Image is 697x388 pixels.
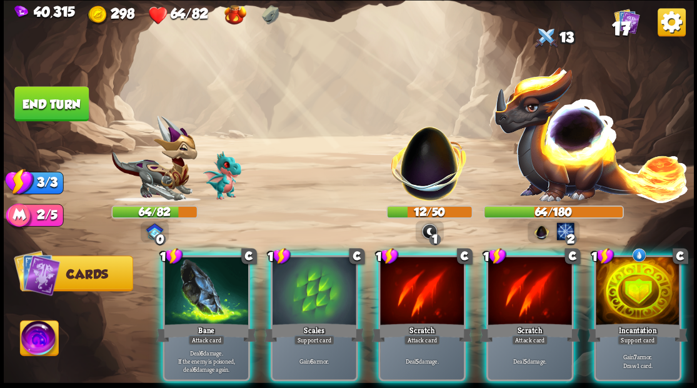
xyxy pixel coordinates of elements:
div: Attack card [404,335,440,345]
div: 1 [159,247,183,265]
span: 17 [611,17,629,39]
b: 5 [416,357,419,365]
div: Attack card [188,335,224,345]
div: 0 [154,233,166,245]
div: Support card [294,335,334,345]
div: 12/50 [388,206,472,217]
img: Void_Dragon_Baby.png [203,151,241,200]
div: C [349,248,364,264]
div: Gems [14,4,75,19]
div: 1 [268,247,291,265]
img: Gold.png [88,5,108,24]
div: Health [148,5,208,24]
img: Cards_Icon.png [614,8,639,34]
img: Black_Hole_Dragon.png [493,65,689,202]
div: Gold [88,5,134,24]
b: 5 [523,357,526,365]
span: 64/82 [170,5,208,21]
p: Gain armor. [274,357,354,365]
b: 6 [200,349,203,357]
img: Dragonstone - Raise your max HP by 1 after each combat. [261,5,279,24]
div: C [673,248,688,264]
div: 1 [429,233,441,245]
div: C [564,248,580,264]
img: ChevalierSigil.png [146,223,163,239]
button: End turn [14,86,89,121]
img: Chevalier_Dragon.png [111,116,198,202]
img: Black_Hole_Dragon_Egg.png [533,222,550,240]
b: 6 [193,365,196,373]
img: Stamina_Icon.png [5,167,34,196]
img: Heart.png [148,5,168,24]
div: 2 [564,233,576,245]
img: Black_Hole_Dragon_Egg.png [384,112,474,202]
span: 298 [111,5,135,21]
div: 64/82 [113,206,197,217]
p: Deal damage. [490,357,569,365]
div: View all the cards in your deck [614,8,639,37]
p: Deal damage. [382,357,461,365]
div: Scratch [372,321,472,344]
img: Rage Potion - Deal 5 fire damage to all enemies when playing a card that costs 3+ stamina. [224,5,246,24]
div: Attack card [511,335,548,345]
b: 7 [634,352,636,361]
img: Ability_Icon.png [20,321,58,359]
div: Bane [156,321,256,344]
b: 6 [310,357,313,365]
div: 64/180 [484,206,623,217]
img: Cards_Icon.png [14,249,61,296]
p: Deal damage. If the enemy is poisoned, deal damage again. [166,349,246,374]
img: Options_Button.png [658,8,686,36]
img: Water rune - Heal 3 HP. [631,247,647,263]
div: C [457,248,473,264]
div: 13 [483,24,623,52]
span: Cards [66,267,108,281]
img: Gem.png [14,5,28,18]
p: Gain armor. Draw 1 card. [598,352,677,369]
div: Scales [264,321,364,344]
div: C [241,248,257,264]
img: WarriorMark.png [556,222,574,240]
div: Incantation [588,321,688,344]
img: SHADOW.png [421,222,438,240]
img: Mana_Points.png [6,203,33,230]
div: Scratch [479,321,579,344]
button: Cards [19,256,133,291]
div: 2/5 [19,204,63,226]
div: Support card [617,335,658,345]
div: 3/3 [19,171,63,194]
div: 1 [483,247,506,265]
div: 1 [375,247,398,265]
div: 1 [591,247,614,265]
